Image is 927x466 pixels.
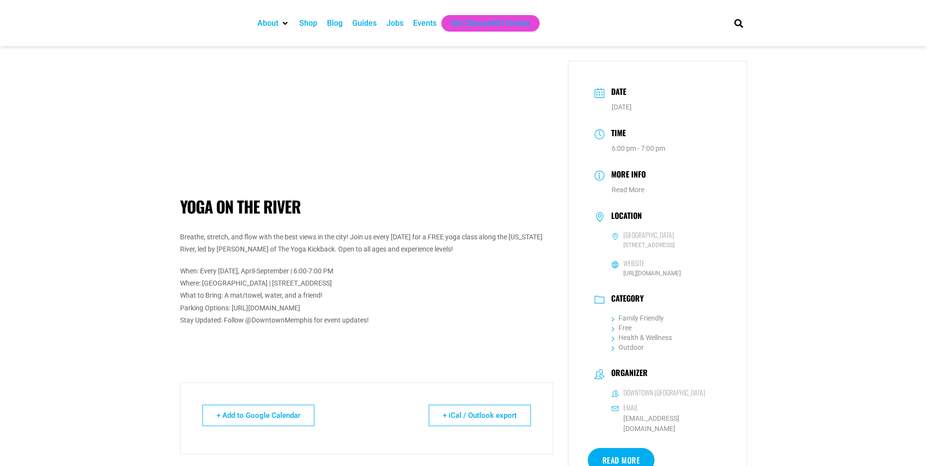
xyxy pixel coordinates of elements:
span: [STREET_ADDRESS] [612,241,721,250]
img: A large group of people practice yoga on mats spread out across a grassy park area under daylight... [281,61,452,174]
h6: Website [623,259,645,268]
h6: [GEOGRAPHIC_DATA] [623,231,674,239]
div: Search [730,15,746,31]
a: Shop [299,18,317,29]
a: Events [413,18,436,29]
a: Free [612,324,632,332]
a: [URL][DOMAIN_NAME] [623,270,681,277]
p: When: Every [DATE], April-September | 6:00-7:00 PM Where: [GEOGRAPHIC_DATA] | [STREET_ADDRESS] Wh... [180,265,553,326]
a: Guides [352,18,377,29]
a: Outdoor [612,343,644,351]
a: + iCal / Outlook export [429,405,531,426]
h6: Email [623,403,638,412]
a: + Add to Google Calendar [202,405,314,426]
p: Breathe, stretch, and flow with the best views in the city! Join us every [DATE] for a FREE yoga ... [180,231,553,255]
h3: Date [606,86,626,100]
nav: Main nav [253,15,718,32]
h3: Category [606,294,644,305]
a: Get Choose901 Emails [451,18,530,29]
a: About [257,18,278,29]
h1: Yoga on the River [180,197,553,216]
h6: Downtown [GEOGRAPHIC_DATA] [623,388,705,397]
span: [DATE] [612,103,632,111]
h3: Time [606,127,626,141]
div: About [253,15,294,32]
a: Family Friendly [612,314,664,322]
a: [EMAIL_ADDRESS][DOMAIN_NAME] [612,413,721,434]
abbr: 6:00 pm - 7:00 pm [612,144,665,152]
h3: Location [606,211,642,223]
h3: More Info [606,168,646,182]
a: Jobs [386,18,403,29]
a: Read More [612,186,644,194]
h3: Organizer [606,368,648,380]
a: Health & Wellness [612,334,672,341]
a: Blog [327,18,343,29]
